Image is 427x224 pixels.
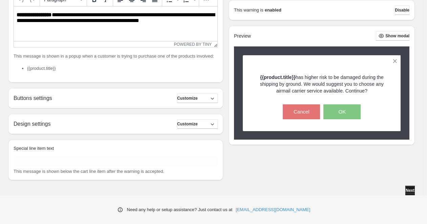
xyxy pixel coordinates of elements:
p: has higher risk to be damaged during the shipping by ground. We would suggest you to choose any a... [255,74,389,94]
button: Customize [177,94,218,103]
button: Show modal [376,31,409,41]
span: Disable [395,7,409,13]
button: Customize [177,119,218,129]
strong: {{product.title}} [260,75,296,80]
h2: Design settings [14,121,50,127]
strong: enabled [265,7,281,14]
button: Next [405,186,415,195]
button: OK [323,104,361,119]
span: Show modal [385,33,409,39]
h2: Preview [234,33,251,39]
button: Cancel [283,104,320,119]
a: Powered by Tiny [174,42,212,47]
iframe: Rich Text Area [14,6,217,41]
p: This warning is [234,7,263,14]
p: This message is shown in a popup when a customer is trying to purchase one of the products involved: [14,53,218,60]
span: This message is shown below the cart line item after the warning is accepted. [14,169,164,174]
h2: Buttons settings [14,95,52,101]
a: [EMAIL_ADDRESS][DOMAIN_NAME] [236,206,310,213]
span: Customize [177,121,198,127]
button: Disable [395,5,409,15]
div: Resize [212,41,217,47]
span: Special line item text [14,146,54,151]
span: Next [406,188,414,193]
li: {{product.title}} [27,65,218,72]
span: Customize [177,96,198,101]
